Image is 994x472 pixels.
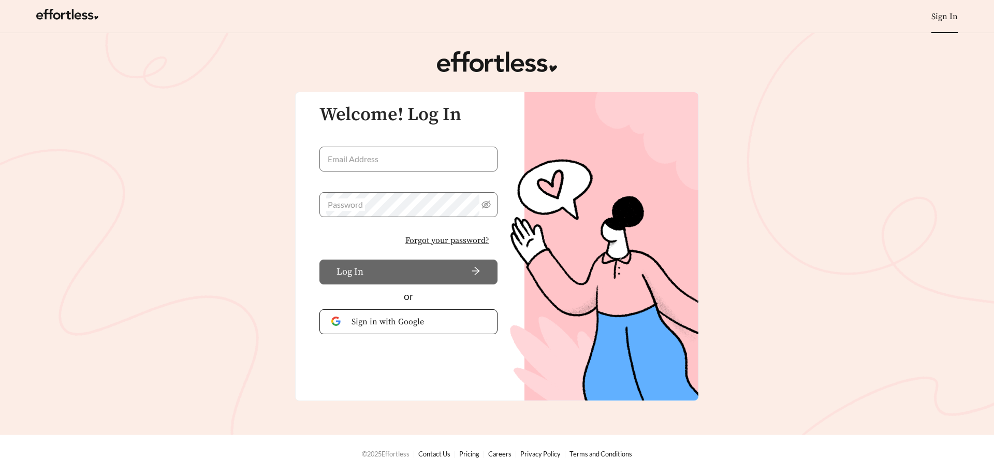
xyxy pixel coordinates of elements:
[459,450,479,458] a: Pricing
[405,234,489,247] span: Forgot your password?
[319,260,498,284] button: Log Inarrow-right
[352,316,486,328] span: Sign in with Google
[488,450,511,458] a: Careers
[319,309,498,334] button: Sign in with Google
[319,105,498,125] h3: Welcome! Log In
[931,11,958,22] a: Sign In
[481,200,491,209] span: eye-invisible
[520,450,561,458] a: Privacy Policy
[331,317,343,326] img: Google Authentication
[418,450,450,458] a: Contact Us
[569,450,632,458] a: Terms and Conditions
[362,450,410,458] span: © 2025 Effortless
[319,289,498,304] div: or
[397,230,498,251] button: Forgot your password?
